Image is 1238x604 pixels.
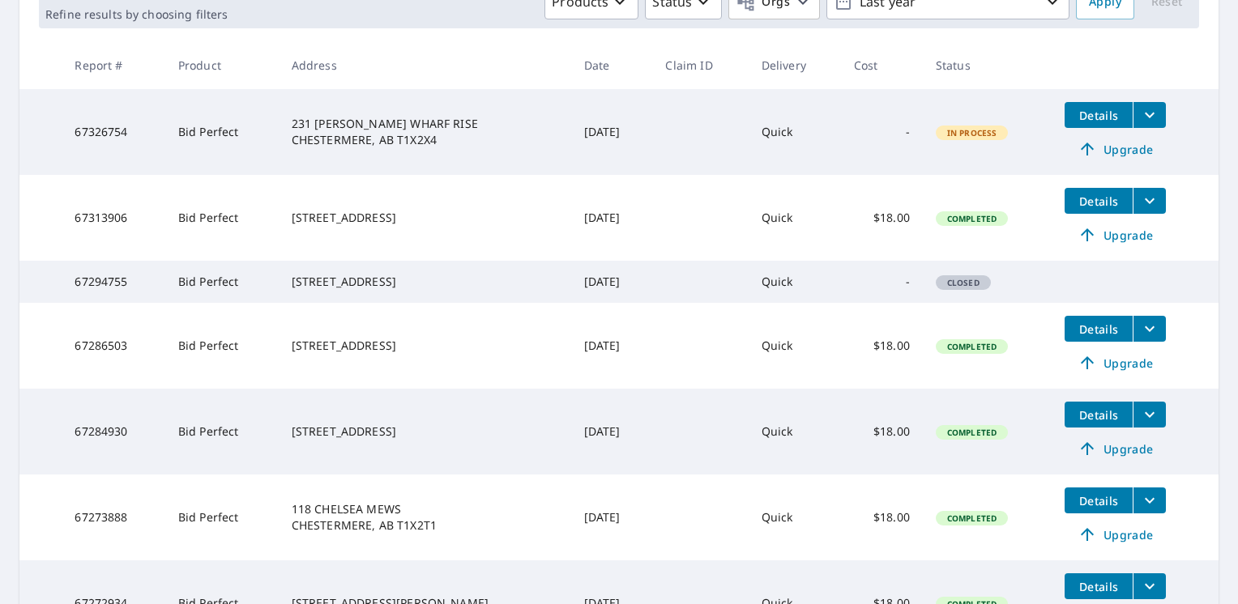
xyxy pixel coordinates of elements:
th: Product [165,41,279,89]
td: 67284930 [62,389,164,474]
span: Details [1074,407,1123,423]
span: Details [1074,493,1123,508]
span: Completed [937,513,1006,524]
div: 231 [PERSON_NAME] WHARF RISE CHESTERMERE, AB T1X2X4 [292,116,558,148]
th: Cost [841,41,923,89]
span: Upgrade [1074,353,1156,372]
td: [DATE] [571,89,653,175]
button: filesDropdownBtn-67326754 [1133,102,1166,128]
td: [DATE] [571,303,653,389]
button: filesDropdownBtn-67273888 [1133,487,1166,513]
a: Upgrade [1065,521,1166,547]
span: Completed [937,427,1006,438]
button: detailsBtn-67326754 [1065,102,1133,128]
span: Closed [937,277,989,288]
td: Quick [749,389,841,474]
td: - [841,89,923,175]
span: In Process [937,127,1007,138]
th: Status [923,41,1052,89]
a: Upgrade [1065,350,1166,376]
td: $18.00 [841,303,923,389]
td: Bid Perfect [165,474,279,560]
th: Date [571,41,653,89]
td: 67286503 [62,303,164,389]
span: Upgrade [1074,525,1156,544]
div: [STREET_ADDRESS] [292,210,558,226]
a: Upgrade [1065,136,1166,162]
td: Bid Perfect [165,389,279,474]
button: detailsBtn-67284930 [1065,402,1133,427]
td: Bid Perfect [165,303,279,389]
td: 67273888 [62,474,164,560]
button: detailsBtn-67272934 [1065,573,1133,599]
span: Upgrade [1074,225,1156,245]
td: 67326754 [62,89,164,175]
span: Details [1074,579,1123,594]
button: detailsBtn-67286503 [1065,316,1133,342]
td: $18.00 [841,175,923,261]
span: Completed [937,341,1006,352]
td: Bid Perfect [165,89,279,175]
div: [STREET_ADDRESS] [292,274,558,290]
button: detailsBtn-67313906 [1065,188,1133,214]
td: Bid Perfect [165,175,279,261]
span: Details [1074,108,1123,123]
span: Upgrade [1074,439,1156,458]
div: [STREET_ADDRESS] [292,423,558,440]
td: $18.00 [841,474,923,560]
td: [DATE] [571,175,653,261]
button: detailsBtn-67273888 [1065,487,1133,513]
td: 67313906 [62,175,164,261]
button: filesDropdownBtn-67286503 [1133,316,1166,342]
td: [DATE] [571,389,653,474]
td: Quick [749,474,841,560]
td: Quick [749,89,841,175]
p: Refine results by choosing filters [45,7,228,22]
th: Address [279,41,571,89]
td: [DATE] [571,261,653,303]
th: Delivery [749,41,841,89]
span: Completed [937,213,1006,224]
th: Report # [62,41,164,89]
button: filesDropdownBtn-67284930 [1133,402,1166,427]
button: filesDropdownBtn-67313906 [1133,188,1166,214]
div: [STREET_ADDRESS] [292,338,558,354]
th: Claim ID [652,41,748,89]
td: Quick [749,261,841,303]
td: Bid Perfect [165,261,279,303]
td: - [841,261,923,303]
td: Quick [749,303,841,389]
div: 118 CHELSEA MEWS CHESTERMERE, AB T1X2T1 [292,501,558,534]
a: Upgrade [1065,436,1166,462]
td: [DATE] [571,474,653,560]
td: $18.00 [841,389,923,474]
button: filesDropdownBtn-67272934 [1133,573,1166,599]
span: Details [1074,321,1123,337]
td: Quick [749,175,841,261]
span: Details [1074,194,1123,209]
td: 67294755 [62,261,164,303]
span: Upgrade [1074,139,1156,159]
a: Upgrade [1065,222,1166,248]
